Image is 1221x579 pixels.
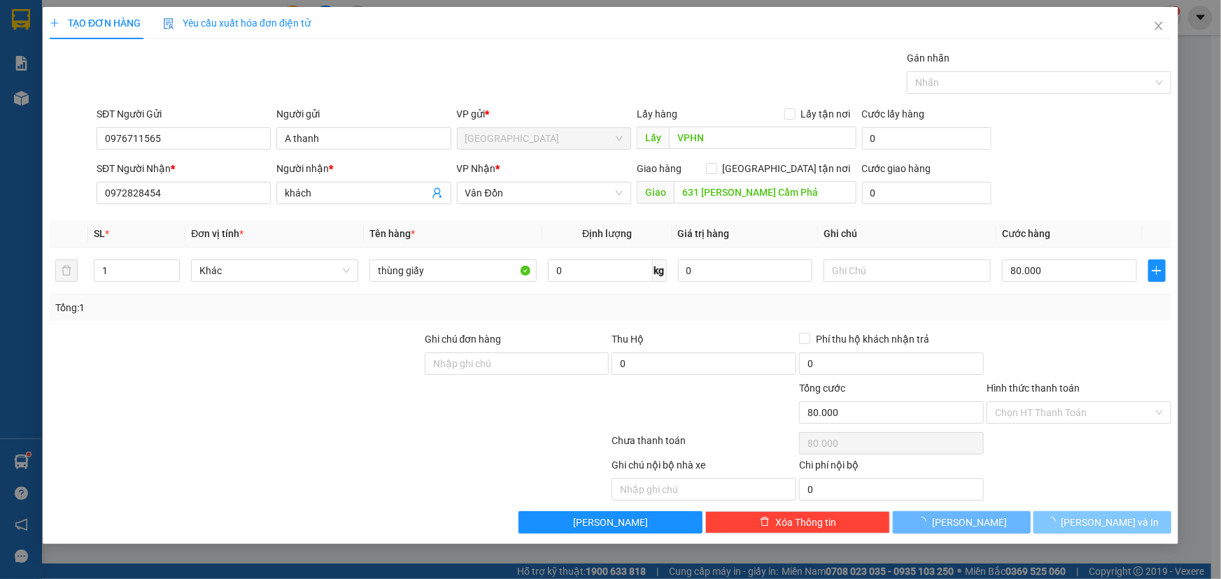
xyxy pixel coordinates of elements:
button: delete [55,259,78,282]
button: deleteXóa Thông tin [705,511,890,534]
div: Ghi chú nội bộ nhà xe [612,457,796,478]
label: Ghi chú đơn hàng [425,334,502,345]
input: Dọc đường [674,181,856,203]
span: Định lượng [582,228,632,239]
span: Thu Hộ [612,334,644,345]
input: Cước lấy hàng [862,127,991,150]
span: delete [760,517,770,528]
span: Giao hàng [637,163,682,174]
span: Lấy hàng [637,108,677,120]
button: [PERSON_NAME] [893,511,1031,534]
div: Chi phí nội bộ [799,457,984,478]
span: Tên hàng [369,228,415,239]
div: Người gửi [276,106,451,122]
input: 0 [678,259,813,282]
span: Giá trị hàng [678,228,730,239]
span: Cước hàng [1002,228,1050,239]
input: Nhập ghi chú [612,478,796,501]
span: Vân Đồn [465,183,623,203]
div: VP gửi [457,106,631,122]
span: SL [94,228,105,239]
span: user-add [432,187,443,199]
span: plus [50,18,59,28]
label: Hình thức thanh toán [987,383,1080,394]
span: Xóa Thông tin [775,515,836,530]
button: [PERSON_NAME] và In [1033,511,1171,534]
button: [PERSON_NAME] [518,511,703,534]
label: Cước lấy hàng [862,108,925,120]
span: [PERSON_NAME] [573,515,648,530]
span: TẠO ĐƠN HÀNG [50,17,141,29]
span: Khác [199,260,350,281]
span: loading [917,517,932,527]
span: Yêu cầu xuất hóa đơn điện tử [163,17,311,29]
span: Lấy [637,127,669,149]
input: Dọc đường [669,127,856,149]
input: Ghi chú đơn hàng [425,352,609,375]
div: Người nhận [276,161,451,176]
label: Gán nhãn [907,52,950,64]
label: Cước giao hàng [862,163,931,174]
input: Ghi Chú [824,259,991,282]
span: loading [1046,517,1061,527]
span: Đơn vị tính [191,228,244,239]
span: kg [653,259,667,282]
img: icon [163,18,174,29]
span: VP Nhận [457,163,496,174]
span: close [1153,20,1164,31]
span: Phí thu hộ khách nhận trả [810,331,935,347]
span: Lấy tận nơi [796,106,856,122]
span: Giao [637,181,674,203]
span: Tổng cước [799,383,845,394]
button: Close [1139,7,1178,46]
span: [PERSON_NAME] [932,515,1007,530]
div: SĐT Người Gửi [97,106,271,122]
span: plus [1149,265,1165,276]
span: Hà Nội [465,128,623,149]
span: [GEOGRAPHIC_DATA] tận nơi [717,161,856,176]
div: Tổng: 1 [55,300,472,315]
div: SĐT Người Nhận [97,161,271,176]
div: Chưa thanh toán [611,433,798,457]
span: [PERSON_NAME] và In [1061,515,1159,530]
button: plus [1148,259,1166,282]
input: VD: Bàn, Ghế [369,259,537,282]
th: Ghi chú [818,220,996,248]
input: Cước giao hàng [862,182,991,204]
